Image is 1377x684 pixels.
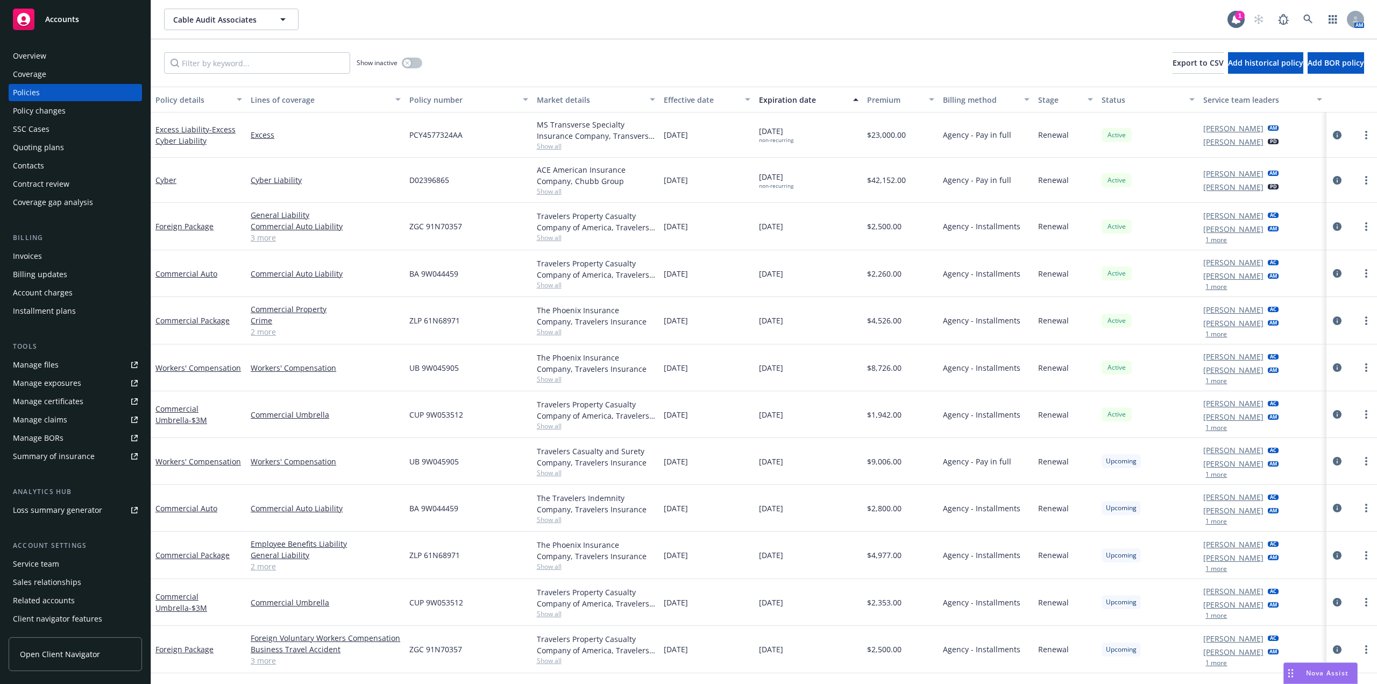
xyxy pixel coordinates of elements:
[759,171,793,189] span: [DATE]
[759,221,783,232] span: [DATE]
[13,194,93,211] div: Coverage gap analysis
[1106,645,1137,654] span: Upcoming
[409,268,458,279] span: BA 9W044459
[13,375,81,392] div: Manage exposures
[664,644,688,655] span: [DATE]
[164,52,350,74] input: Filter by keyword...
[20,648,100,660] span: Open Client Navigator
[1205,518,1227,525] button: 1 more
[867,174,906,186] span: $42,152.00
[409,549,460,561] span: ZLP 61N68971
[1203,257,1264,268] a: [PERSON_NAME]
[867,268,902,279] span: $2,260.00
[1331,596,1344,609] a: circleInformation
[251,538,401,549] a: Employee Benefits Liability
[13,610,102,627] div: Client navigator features
[1306,668,1348,678] span: Nova Assist
[409,409,463,420] span: CUP 9W053512
[13,284,73,301] div: Account charges
[9,393,142,410] a: Manage certificates
[1038,549,1069,561] span: Renewal
[1205,660,1227,666] button: 1 more
[943,94,1018,105] div: Billing method
[1106,175,1127,185] span: Active
[867,503,902,514] span: $2,800.00
[9,448,142,465] a: Summary of insurance
[13,429,63,447] div: Manage BORs
[1203,633,1264,644] a: [PERSON_NAME]
[189,415,207,425] span: - $3M
[9,502,142,519] a: Loss summary generator
[1331,549,1344,562] a: circleInformation
[1038,268,1069,279] span: Renewal
[1106,222,1127,231] span: Active
[537,280,655,290] span: Show all
[251,221,401,232] a: Commercial Auto Liability
[251,268,401,279] a: Commercial Auto Liability
[251,129,401,140] a: Excess
[155,124,236,146] span: - Excess Cyber Liability
[664,362,688,373] span: [DATE]
[1360,502,1373,514] a: more
[533,87,659,112] button: Market details
[537,399,655,421] div: Travelers Property Casualty Company of America, Travelers Insurance
[173,14,266,25] span: Cable Audit Associates
[251,503,401,514] a: Commercial Auto Liability
[155,591,207,613] a: Commercial Umbrella
[537,421,655,431] span: Show all
[1203,398,1264,409] a: [PERSON_NAME]
[537,446,655,468] div: Travelers Casualty and Surety Company, Travelers Insurance
[867,644,902,655] span: $2,500.00
[1331,643,1344,656] a: circleInformation
[1106,503,1137,513] span: Upcoming
[1205,378,1227,384] button: 1 more
[943,503,1020,514] span: Agency - Installments
[1038,315,1069,326] span: Renewal
[759,456,783,467] span: [DATE]
[9,555,142,573] a: Service team
[189,603,207,613] span: - $3M
[537,305,655,327] div: The Phoenix Insurance Company, Travelers Insurance
[13,592,75,609] div: Related accounts
[13,102,66,119] div: Policy changes
[664,409,688,420] span: [DATE]
[1038,456,1069,467] span: Renewal
[1331,361,1344,374] a: circleInformation
[9,47,142,65] a: Overview
[1106,130,1127,140] span: Active
[1360,408,1373,421] a: more
[1203,318,1264,329] a: [PERSON_NAME]
[943,129,1011,140] span: Agency - Pay in full
[537,562,655,571] span: Show all
[1203,505,1264,516] a: [PERSON_NAME]
[13,302,76,320] div: Installment plans
[405,87,532,112] button: Policy number
[537,187,655,196] span: Show all
[943,221,1020,232] span: Agency - Installments
[155,550,230,560] a: Commercial Package
[1360,549,1373,562] a: more
[1097,87,1199,112] button: Status
[537,375,655,384] span: Show all
[1038,174,1069,186] span: Renewal
[9,302,142,320] a: Installment plans
[1228,52,1303,74] button: Add historical policy
[1106,363,1127,372] span: Active
[537,492,655,515] div: The Travelers Indemnity Company, Travelers Insurance
[9,356,142,373] a: Manage files
[1203,458,1264,469] a: [PERSON_NAME]
[664,597,688,608] span: [DATE]
[155,221,214,231] a: Foreign Package
[9,540,142,551] div: Account settings
[664,315,688,326] span: [DATE]
[9,486,142,497] div: Analytics hub
[867,409,902,420] span: $1,942.00
[943,315,1020,326] span: Agency - Installments
[13,248,42,265] div: Invoices
[1106,269,1127,278] span: Active
[1205,612,1227,619] button: 1 more
[9,411,142,428] a: Manage claims
[867,315,902,326] span: $4,526.00
[1038,597,1069,608] span: Renewal
[9,4,142,34] a: Accounts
